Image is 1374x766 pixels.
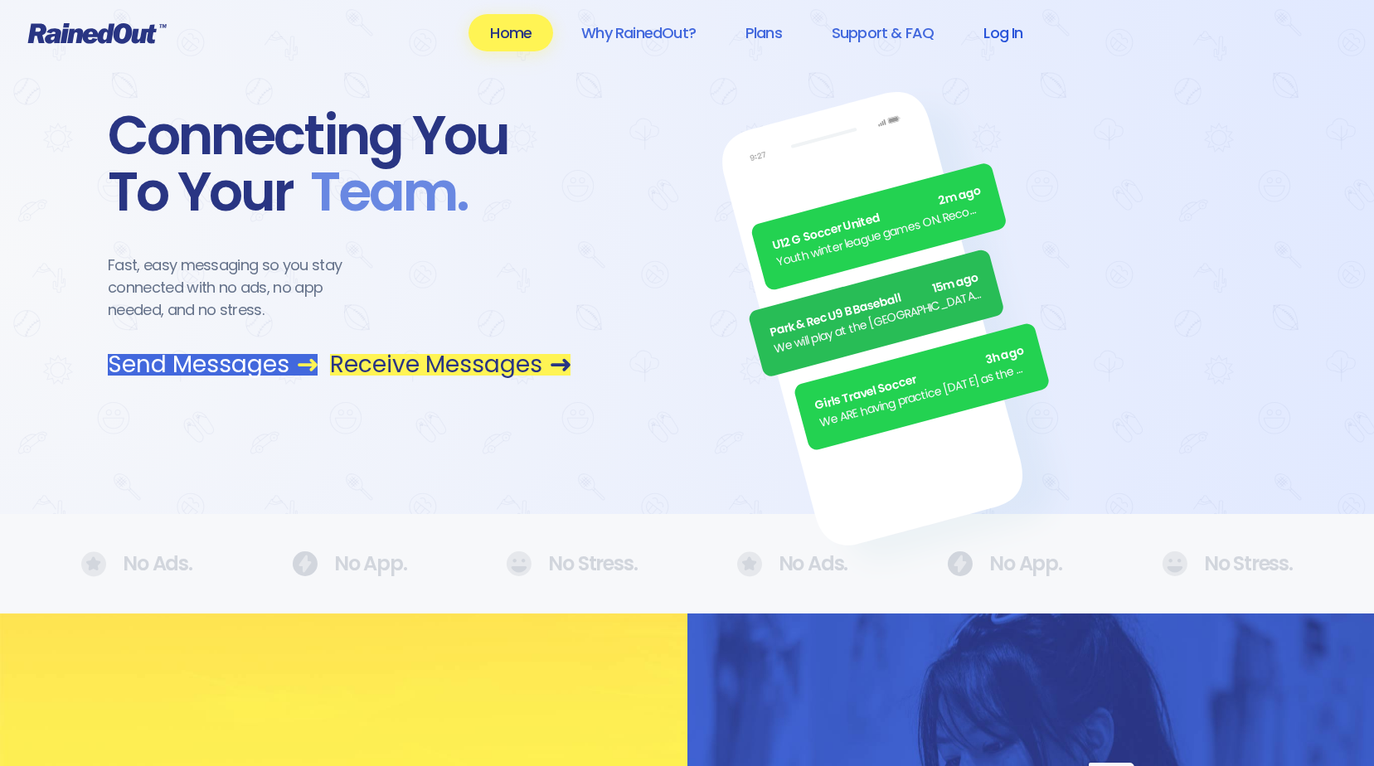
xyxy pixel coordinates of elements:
div: U12 G Soccer United [770,182,983,255]
div: No App. [292,551,407,576]
div: No Ads. [737,551,848,577]
img: No Ads. [947,551,973,576]
div: No Ads. [81,551,192,577]
img: No Ads. [292,551,318,576]
div: Fast, easy messaging so you stay connected with no ads, no app needed, and no stress. [108,254,373,321]
div: No Stress. [506,551,637,576]
div: We will play at the [GEOGRAPHIC_DATA]. Wear white, be at the field by 5pm. [772,285,985,358]
img: No Ads. [1162,551,1187,576]
div: Girls Travel Soccer [813,342,1027,415]
a: Receive Messages [330,354,570,376]
span: 3h ago [983,342,1026,370]
div: Connecting You To Your [108,108,570,221]
a: Support & FAQ [810,14,955,51]
a: Why RainedOut? [560,14,717,51]
span: 15m ago [930,269,980,298]
span: Team . [294,164,468,221]
a: Log In [962,14,1044,51]
a: Home [469,14,553,51]
div: We ARE having practice [DATE] as the sun is finally out. [818,359,1031,432]
img: No Ads. [506,551,532,576]
div: Youth winter league games ON. Recommend running shoes/sneakers for players as option for footwear. [774,199,988,272]
img: No Ads. [81,551,106,577]
img: No Ads. [737,551,762,577]
div: No Stress. [1162,551,1293,576]
a: Plans [724,14,804,51]
div: Park & Rec U9 B Baseball [768,269,981,342]
span: 2m ago [937,182,983,211]
div: No App. [947,551,1062,576]
a: Send Messages [108,354,318,376]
